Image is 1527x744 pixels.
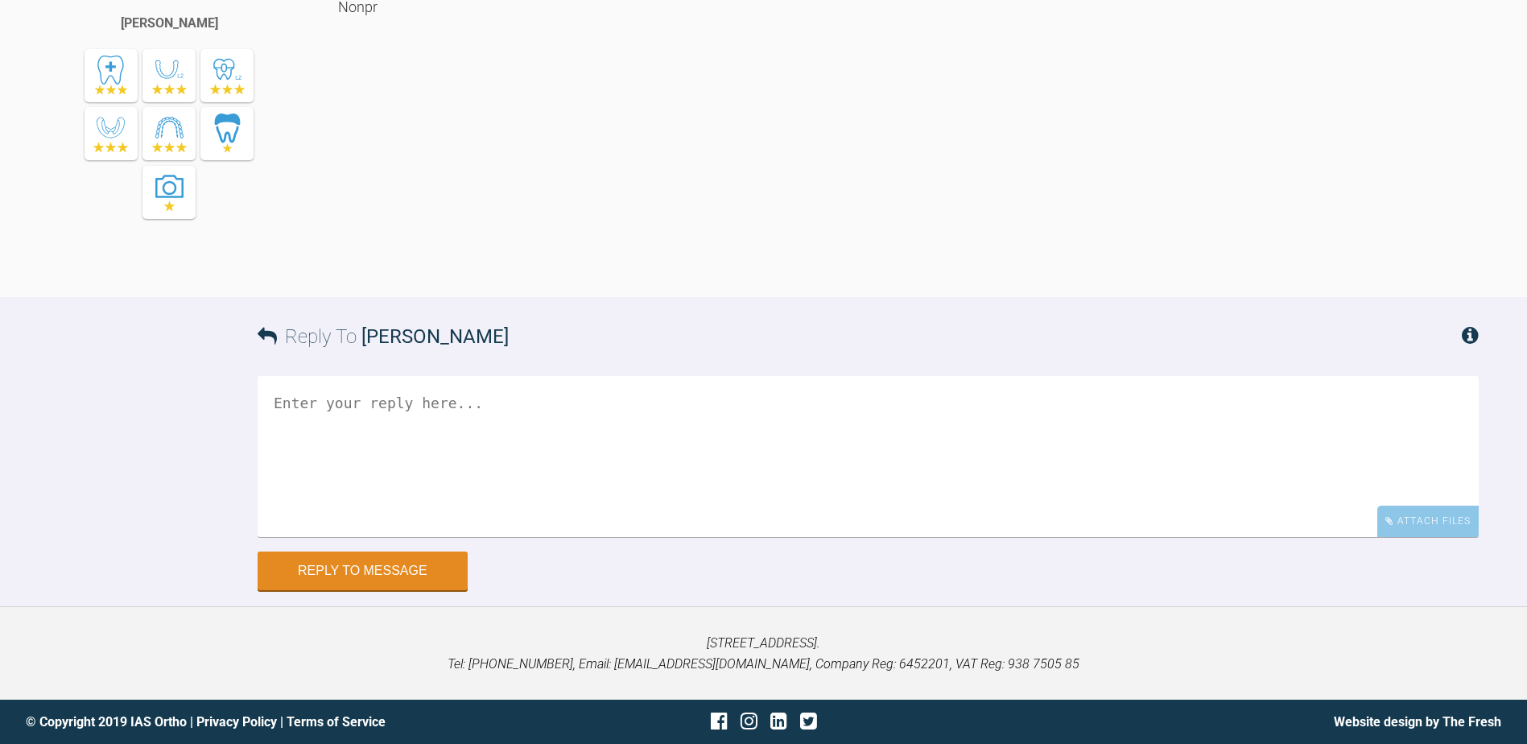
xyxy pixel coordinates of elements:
h3: Reply To [258,321,509,352]
a: Website design by The Fresh [1334,714,1501,730]
button: Reply to Message [258,552,468,590]
span: [PERSON_NAME] [361,325,509,348]
div: Attach Files [1377,506,1479,537]
a: Terms of Service [287,714,386,730]
a: Privacy Policy [196,714,277,730]
div: © Copyright 2019 IAS Ortho | | [26,712,518,733]
div: [PERSON_NAME] [121,13,218,34]
p: [STREET_ADDRESS]. Tel: [PHONE_NUMBER], Email: [EMAIL_ADDRESS][DOMAIN_NAME], Company Reg: 6452201,... [26,633,1501,674]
